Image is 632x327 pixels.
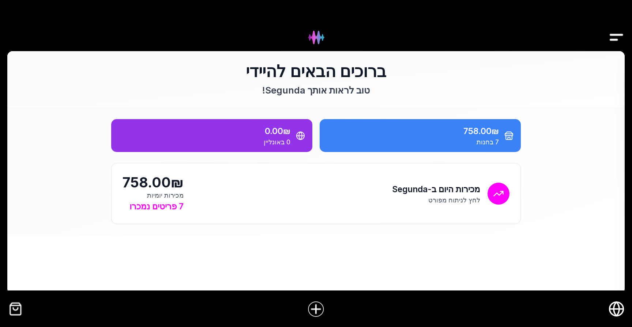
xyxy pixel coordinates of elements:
img: Hydee Logo [302,23,330,52]
div: 758.00₪ [123,174,184,191]
span: טוב לראות אותך Segunda ! [262,85,370,96]
div: 0.00₪ [118,125,290,137]
h1: ברוכים הבאים להיידי [111,62,521,80]
img: הוסף פריט [307,300,325,318]
div: מכירות יומיות [123,191,184,200]
p: לחץ לניתוח מפורט [392,195,480,205]
div: 7 פריטים נמכרו [123,200,184,213]
h2: מכירות היום ב-Segunda [392,183,480,195]
a: הוסף פריט [302,295,330,323]
div: 758.00₪ [327,125,499,137]
div: 0 באונליין [118,137,290,147]
div: 7 בחנות [327,137,499,147]
a: חנות אונליין [608,301,625,317]
img: קופה [7,301,24,317]
button: Drawer [608,18,625,34]
img: Drawer [608,23,625,52]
